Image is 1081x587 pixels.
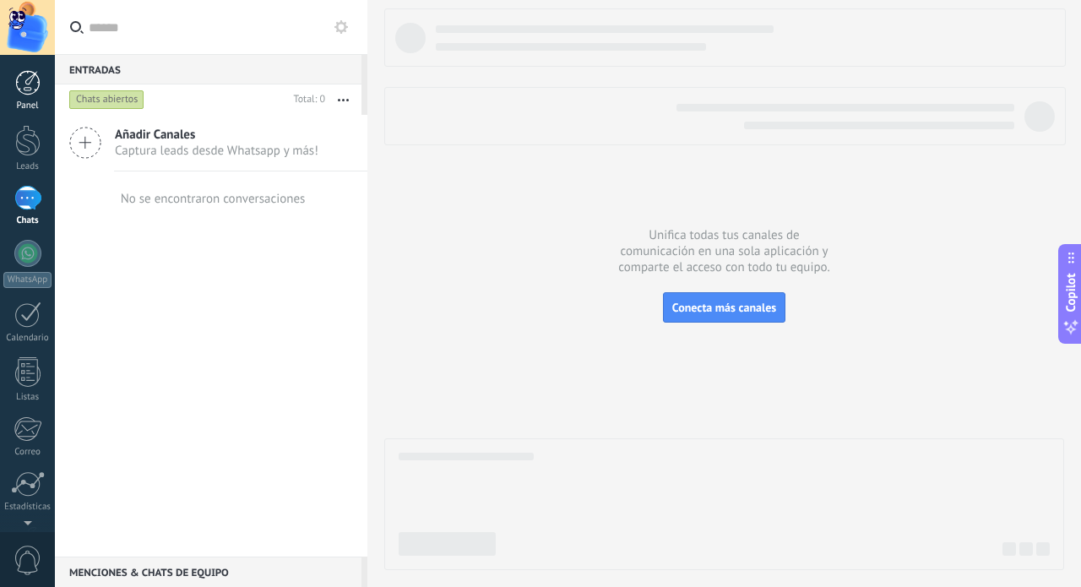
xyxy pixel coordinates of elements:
div: Estadísticas [3,502,52,513]
span: Conecta más canales [672,300,776,315]
span: Captura leads desde Whatsapp y más! [115,143,318,159]
div: Chats [3,215,52,226]
div: Listas [3,392,52,403]
div: No se encontraron conversaciones [121,191,306,207]
div: Entradas [55,54,361,84]
button: Más [325,84,361,115]
div: Chats abiertos [69,90,144,110]
div: Total: 0 [287,91,325,108]
button: Conecta más canales [663,292,785,323]
span: Añadir Canales [115,127,318,143]
span: Copilot [1062,273,1079,312]
div: Leads [3,161,52,172]
div: Correo [3,447,52,458]
div: Menciones & Chats de equipo [55,557,361,587]
div: Panel [3,101,52,111]
div: Calendario [3,333,52,344]
div: WhatsApp [3,272,52,288]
